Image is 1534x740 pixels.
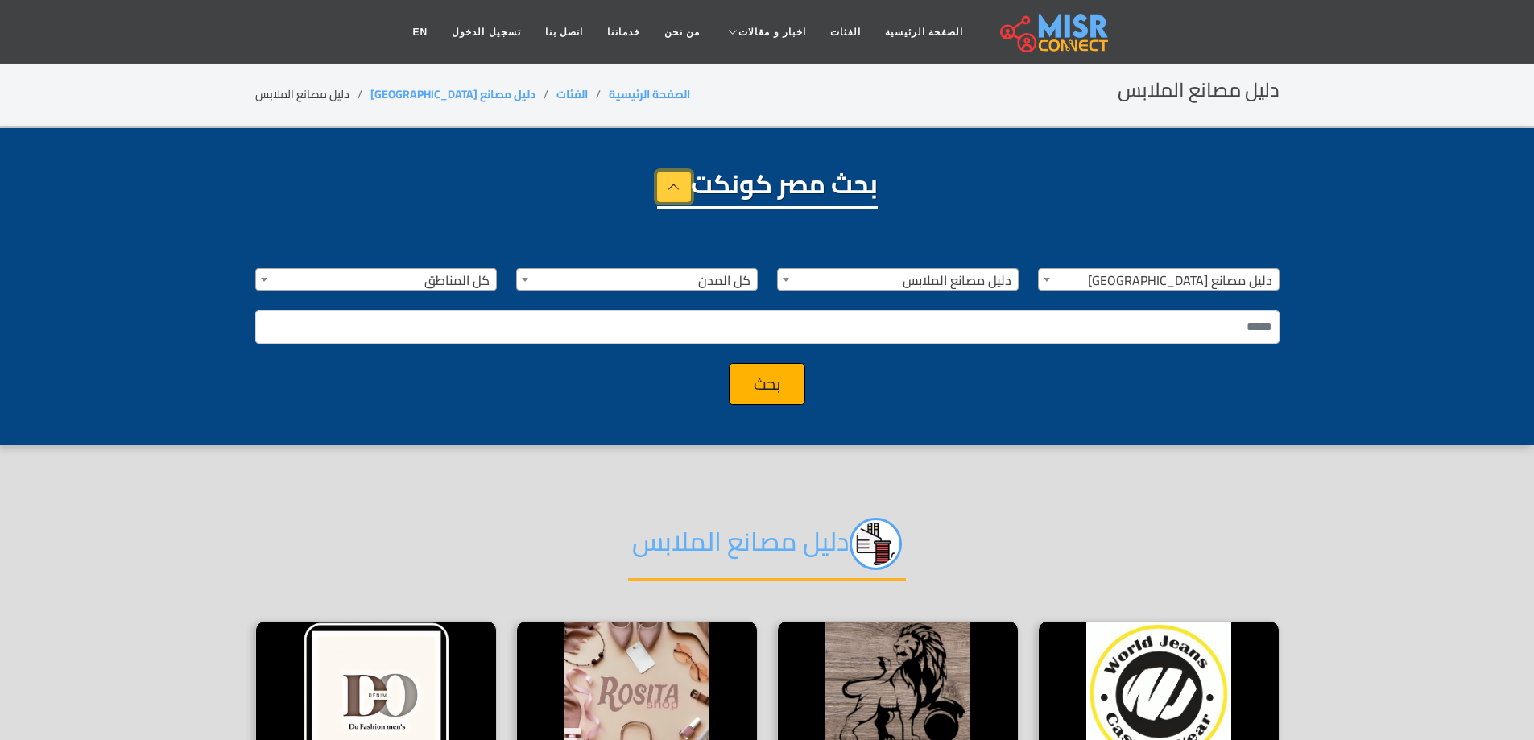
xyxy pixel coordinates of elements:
[873,17,975,48] a: الصفحة الرئيسية
[1118,79,1280,102] h2: دليل مصانع الملابس
[595,17,652,48] a: خدماتنا
[556,84,588,105] a: الفئات
[652,17,712,48] a: من نحن
[657,168,878,209] h1: بحث مصر كونكت
[256,269,496,291] span: كل المناطق
[516,268,758,291] span: كل المدن
[738,25,806,39] span: اخبار و مقالات
[777,268,1019,291] span: دليل مصانع الملابس
[850,518,902,570] img: jc8qEEzyi89FPzAOrPPq.png
[401,17,440,48] a: EN
[370,84,535,105] a: دليل مصانع [GEOGRAPHIC_DATA]
[729,363,805,405] button: بحث
[255,268,497,291] span: كل المناطق
[255,86,370,103] li: دليل مصانع الملابس
[1039,269,1279,291] span: دليل مصانع مصر
[1000,12,1108,52] img: main.misr_connect
[517,269,757,291] span: كل المدن
[609,84,690,105] a: الصفحة الرئيسية
[712,17,818,48] a: اخبار و مقالات
[778,269,1018,291] span: دليل مصانع الملابس
[1038,268,1280,291] span: دليل مصانع مصر
[818,17,873,48] a: الفئات
[440,17,532,48] a: تسجيل الدخول
[533,17,595,48] a: اتصل بنا
[628,518,906,581] h2: دليل مصانع الملابس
